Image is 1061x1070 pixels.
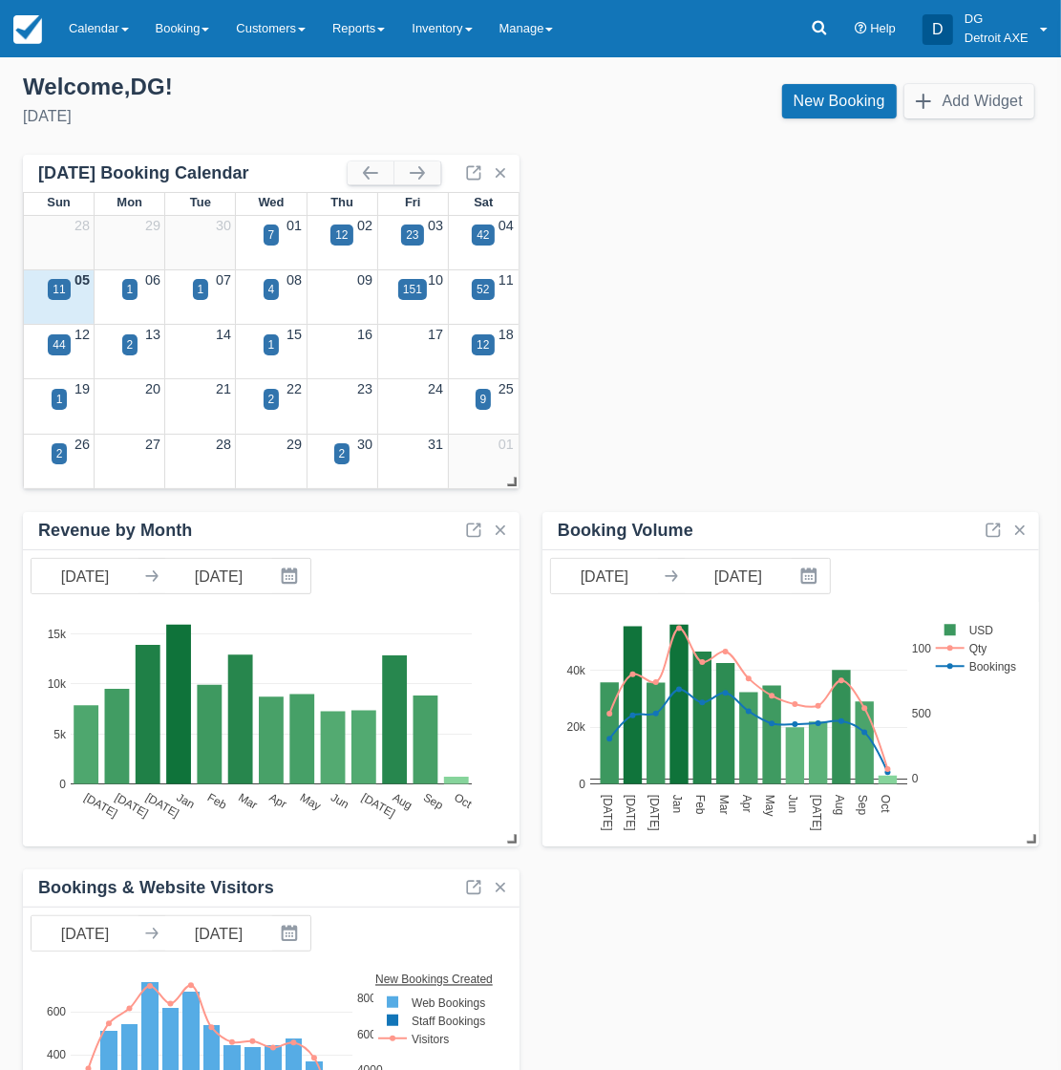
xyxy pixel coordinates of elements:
[286,327,302,342] a: 15
[272,916,310,951] button: Interact with the calendar and add the check-in date for your trip.
[258,195,284,209] span: Wed
[117,195,142,209] span: Mon
[357,437,372,452] a: 30
[286,381,302,396] a: 22
[56,391,63,408] div: 1
[38,520,192,542] div: Revenue by Month
[965,10,1029,29] p: DG
[357,218,372,233] a: 02
[216,218,231,233] a: 30
[499,327,514,342] a: 18
[499,272,514,288] a: 11
[127,281,134,298] div: 1
[145,381,160,396] a: 20
[74,218,90,233] a: 28
[13,15,42,44] img: checkfront-main-nav-mini-logo.png
[406,226,418,244] div: 23
[428,381,443,396] a: 24
[782,84,897,118] a: New Booking
[286,437,302,452] a: 29
[499,218,514,233] a: 04
[32,916,138,951] input: Start Date
[32,559,138,593] input: Start Date
[145,437,160,452] a: 27
[357,327,372,342] a: 16
[272,559,310,593] button: Interact with the calendar and add the check-in date for your trip.
[268,281,275,298] div: 4
[551,559,658,593] input: Start Date
[357,381,372,396] a: 23
[145,327,160,342] a: 13
[428,327,443,342] a: 17
[216,327,231,342] a: 14
[74,272,90,288] a: 05
[74,381,90,396] a: 19
[558,520,693,542] div: Booking Volume
[198,281,204,298] div: 1
[74,327,90,342] a: 12
[792,559,830,593] button: Interact with the calendar and add the check-in date for your trip.
[145,218,160,233] a: 29
[286,272,302,288] a: 08
[965,29,1029,48] p: Detroit AXE
[375,973,493,986] text: New Bookings Created
[190,195,211,209] span: Tue
[357,272,372,288] a: 09
[127,336,134,353] div: 2
[474,195,493,209] span: Sat
[23,105,516,128] div: [DATE]
[403,281,422,298] div: 151
[53,281,65,298] div: 11
[286,218,302,233] a: 01
[405,195,421,209] span: Fri
[56,445,63,462] div: 2
[216,381,231,396] a: 21
[855,23,867,35] i: Help
[216,272,231,288] a: 07
[38,877,274,899] div: Bookings & Website Visitors
[428,272,443,288] a: 10
[74,437,90,452] a: 26
[477,336,489,353] div: 12
[499,381,514,396] a: 25
[268,226,275,244] div: 7
[38,162,348,184] div: [DATE] Booking Calendar
[335,226,348,244] div: 12
[685,559,792,593] input: End Date
[477,281,489,298] div: 52
[904,84,1034,118] button: Add Widget
[339,445,346,462] div: 2
[145,272,160,288] a: 06
[23,73,516,101] div: Welcome , DG !
[165,916,272,951] input: End Date
[268,391,275,408] div: 2
[165,559,272,593] input: End Date
[216,437,231,452] a: 28
[53,336,65,353] div: 44
[480,391,487,408] div: 9
[477,226,489,244] div: 42
[499,437,514,452] a: 01
[330,195,353,209] span: Thu
[428,218,443,233] a: 03
[870,21,896,35] span: Help
[923,14,953,45] div: D
[47,195,70,209] span: Sun
[268,336,275,353] div: 1
[428,437,443,452] a: 31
